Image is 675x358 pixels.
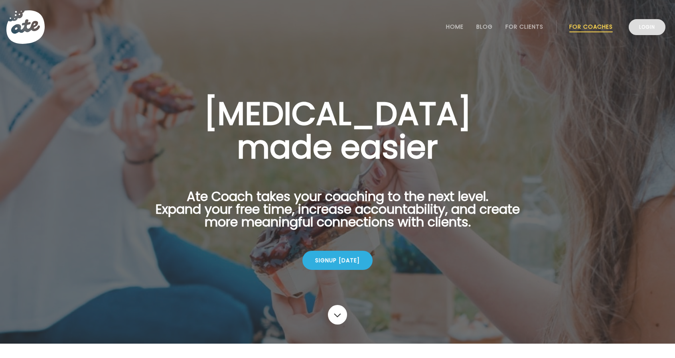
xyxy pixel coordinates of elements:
[476,24,493,30] a: Blog
[629,19,665,35] a: Login
[569,24,613,30] a: For Coaches
[143,190,532,238] p: Ate Coach takes your coaching to the next level. Expand your free time, increase accountability, ...
[446,24,464,30] a: Home
[143,97,532,164] h1: [MEDICAL_DATA] made easier
[302,251,373,270] div: Signup [DATE]
[505,24,543,30] a: For Clients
